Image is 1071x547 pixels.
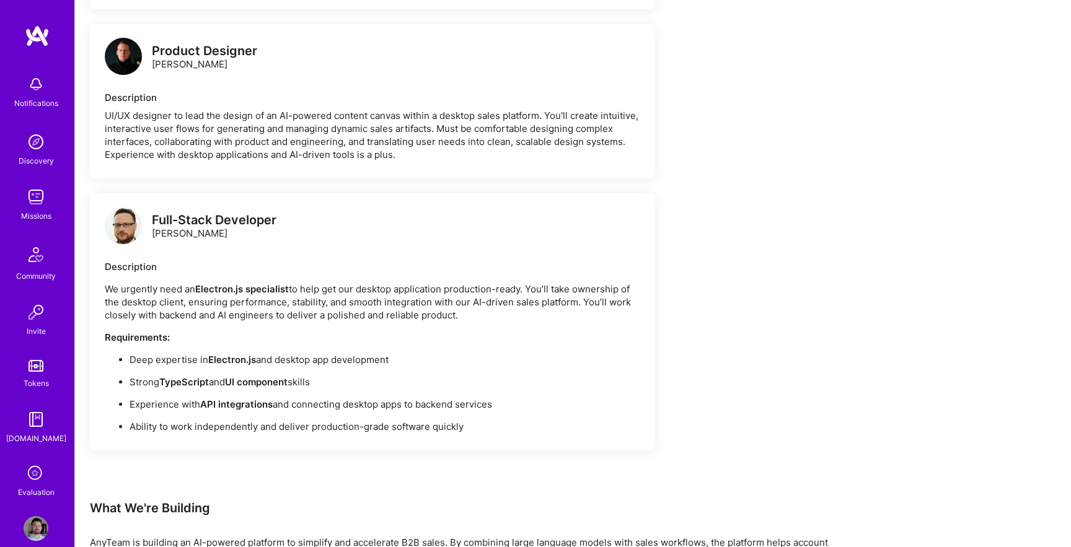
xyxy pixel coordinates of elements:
img: guide book [24,407,48,432]
strong: Electron.js specialist [195,283,289,295]
div: Invite [27,325,46,338]
p: Strong and skills [130,375,640,388]
div: Evaluation [18,486,55,499]
div: Missions [21,209,51,222]
i: icon SelectionTeam [24,462,48,486]
strong: Requirements: [105,331,170,343]
div: Notifications [14,97,58,110]
div: Community [16,269,56,282]
strong: API integrations [200,398,273,410]
strong: UI component [225,376,288,388]
img: logo [105,38,142,75]
img: tokens [29,360,43,372]
strong: Electron.js [208,354,256,365]
div: Full-Stack Developer [152,214,276,227]
strong: TypeScript [159,376,209,388]
a: logo [105,207,142,247]
img: discovery [24,129,48,154]
a: User Avatar [20,516,51,541]
img: bell [24,72,48,97]
img: logo [25,25,50,47]
p: Ability to work independently and deliver production-grade software quickly [130,420,640,433]
div: UI/UX designer to lead the design of an AI-powered content canvas within a desktop sales platform... [105,109,640,161]
img: User Avatar [24,516,48,541]
div: What We're Building [90,500,834,516]
div: Discovery [19,154,54,167]
a: logo [105,38,142,78]
div: Product Designer [152,45,257,58]
div: [DOMAIN_NAME] [6,432,66,445]
p: We urgently need an to help get our desktop application production-ready. You’ll take ownership o... [105,282,640,322]
img: Invite [24,300,48,325]
div: Description [105,91,640,104]
p: Experience with and connecting desktop apps to backend services [130,398,640,411]
img: logo [105,207,142,244]
div: [PERSON_NAME] [152,45,257,71]
div: Description [105,260,640,273]
div: Tokens [24,377,49,390]
p: Deep expertise in and desktop app development [130,353,640,366]
div: [PERSON_NAME] [152,214,276,240]
img: teamwork [24,185,48,209]
img: Community [21,240,51,269]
